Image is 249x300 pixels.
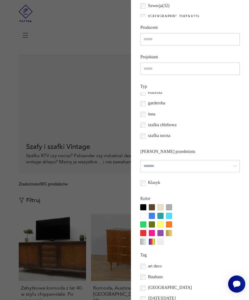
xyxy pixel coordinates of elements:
p: garderoba [148,100,165,107]
p: etażerka [148,89,162,96]
p: szafka nocna [148,132,170,139]
p: art deco [148,263,162,270]
p: Bauhaus [148,274,163,280]
p: [GEOGRAPHIC_DATA] ( 23 ) [148,13,199,20]
p: Kolor [140,195,239,202]
p: Tag [140,252,239,259]
p: Typ [140,83,239,90]
p: Szwecja ( 32 ) [148,2,169,9]
p: Producent [140,24,239,31]
p: szafka chlebowa [148,122,176,128]
p: [GEOGRAPHIC_DATA] [148,284,192,291]
p: inna [148,111,155,118]
p: [PERSON_NAME] przedmiotu [140,148,239,155]
p: Klasyk [148,179,160,186]
iframe: Smartsupp widget button [228,275,245,293]
p: Projektant [140,54,239,60]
